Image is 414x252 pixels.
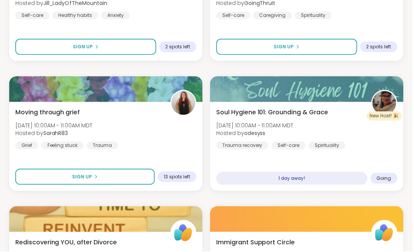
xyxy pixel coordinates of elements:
div: Anxiety [102,12,130,20]
span: 13 spots left [164,175,191,181]
img: ShareWell [374,222,398,246]
div: Spirituality [296,12,333,20]
b: odesyss [245,130,266,138]
span: Soul Hygiene 101: Grounding & Grace [217,109,329,118]
span: Hosted by [15,130,93,138]
span: [DATE] 10:00AM - 11:00AM MDT [217,122,294,130]
div: Caregiving [254,12,293,20]
div: Grief [15,142,38,150]
div: New Host! 🎉 [368,112,403,121]
div: Spirituality [310,142,347,150]
div: Trauma [87,142,118,150]
div: Self-care [15,12,49,20]
span: Immigrant Support Circle [217,239,296,248]
div: Healthy habits [53,12,99,20]
span: 2 spots left [166,44,191,50]
img: ShareWell [172,222,196,246]
img: odesyss [374,92,398,115]
b: SarahR83 [43,130,68,138]
span: Sign Up [73,44,93,51]
div: Feeling stuck [41,142,84,150]
button: Sign Up [15,39,157,55]
div: Self-care [273,142,307,150]
span: Sign Up [275,44,295,51]
img: SarahR83 [172,92,196,115]
span: Sign Up [72,174,92,181]
span: [DATE] 10:00AM - 11:00AM MDT [15,122,93,130]
div: Self-care [217,12,251,20]
span: Hosted by [217,130,294,138]
span: Going [378,176,393,182]
div: 1 day away! [217,173,369,186]
span: 2 spots left [368,44,393,50]
button: Sign Up [15,170,155,186]
span: Moving through grief [15,109,80,118]
div: Trauma recovery [217,142,269,150]
button: Sign Up [217,39,358,55]
span: Rediscovering YOU, after Divorce [15,239,117,248]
